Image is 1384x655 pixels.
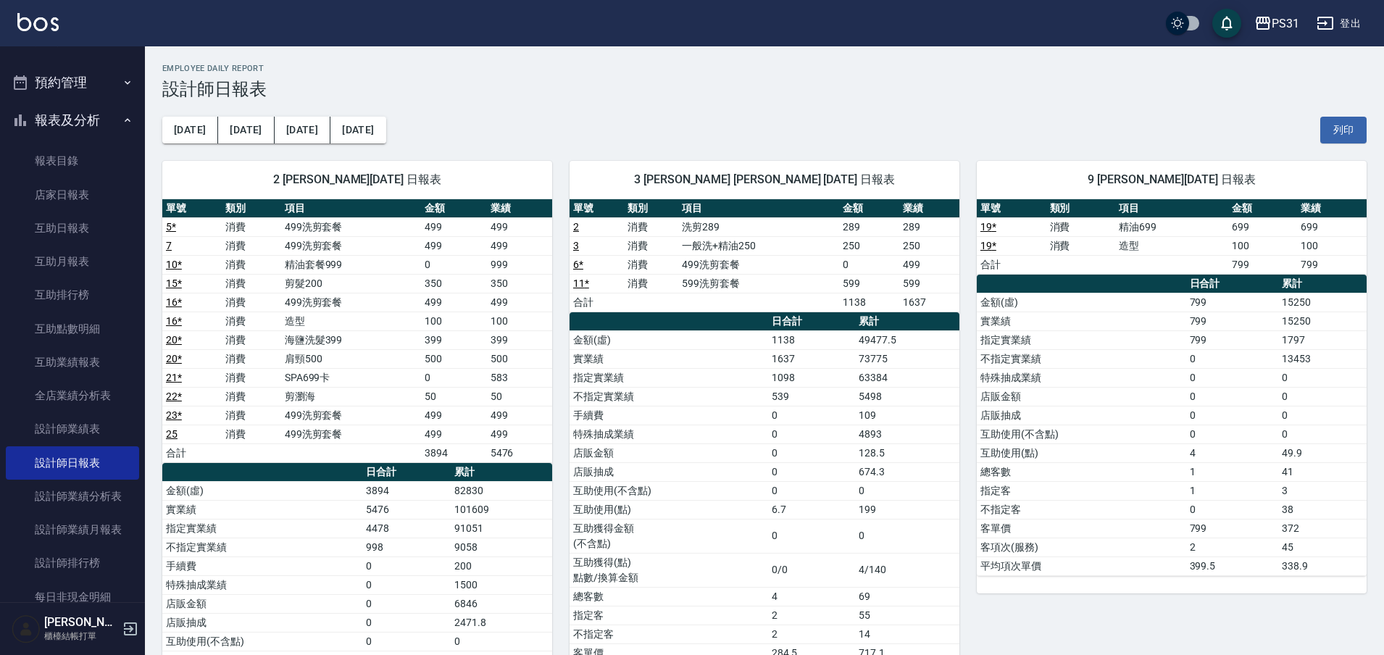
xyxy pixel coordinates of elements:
[17,13,59,31] img: Logo
[6,144,139,178] a: 報表目錄
[1186,481,1278,500] td: 1
[275,117,330,143] button: [DATE]
[421,349,486,368] td: 500
[768,387,856,406] td: 539
[624,199,678,218] th: 類別
[6,178,139,212] a: 店家日報表
[570,330,768,349] td: 金額(虛)
[451,632,552,651] td: 0
[899,217,959,236] td: 289
[1228,217,1298,236] td: 699
[977,199,1367,275] table: a dense table
[1046,217,1116,236] td: 消費
[222,387,281,406] td: 消費
[6,212,139,245] a: 互助日報表
[1278,519,1367,538] td: 372
[421,312,486,330] td: 100
[281,387,422,406] td: 剪瀏海
[977,425,1186,443] td: 互助使用(不含點)
[977,538,1186,556] td: 客項次(服務)
[1186,406,1278,425] td: 0
[421,387,486,406] td: 50
[6,446,139,480] a: 設計師日報表
[768,587,856,606] td: 4
[281,349,422,368] td: 肩頸500
[573,221,579,233] a: 2
[1278,330,1367,349] td: 1797
[451,613,552,632] td: 2471.8
[977,293,1186,312] td: 金額(虛)
[281,406,422,425] td: 499洗剪套餐
[570,481,768,500] td: 互助使用(不含點)
[12,614,41,643] img: Person
[1186,556,1278,575] td: 399.5
[281,293,422,312] td: 499洗剪套餐
[222,406,281,425] td: 消費
[678,236,838,255] td: 一般洗+精油250
[487,274,552,293] td: 350
[1186,330,1278,349] td: 799
[281,236,422,255] td: 499洗剪套餐
[570,406,768,425] td: 手續費
[362,575,451,594] td: 0
[330,117,385,143] button: [DATE]
[162,519,362,538] td: 指定實業績
[6,312,139,346] a: 互助點數明細
[570,519,768,553] td: 互助獲得金額 (不含點)
[1115,199,1228,218] th: 項目
[1186,519,1278,538] td: 799
[421,406,486,425] td: 499
[166,428,178,440] a: 25
[977,349,1186,368] td: 不指定實業績
[768,500,856,519] td: 6.7
[839,255,899,274] td: 0
[162,632,362,651] td: 互助使用(不含點)
[162,117,218,143] button: [DATE]
[362,463,451,482] th: 日合計
[1115,217,1228,236] td: 精油699
[1186,349,1278,368] td: 0
[487,199,552,218] th: 業績
[855,368,959,387] td: 63384
[977,462,1186,481] td: 總客數
[162,500,362,519] td: 實業績
[855,606,959,625] td: 55
[855,519,959,553] td: 0
[570,199,959,312] table: a dense table
[222,255,281,274] td: 消費
[487,255,552,274] td: 999
[855,462,959,481] td: 674.3
[899,236,959,255] td: 250
[162,538,362,556] td: 不指定實業績
[570,199,624,218] th: 單號
[839,199,899,218] th: 金額
[1278,293,1367,312] td: 15250
[162,594,362,613] td: 店販金額
[570,368,768,387] td: 指定實業績
[421,217,486,236] td: 499
[162,64,1367,73] h2: Employee Daily Report
[487,312,552,330] td: 100
[977,406,1186,425] td: 店販抽成
[451,538,552,556] td: 9058
[6,346,139,379] a: 互助業績報表
[1278,481,1367,500] td: 3
[362,500,451,519] td: 5476
[451,556,552,575] td: 200
[1186,387,1278,406] td: 0
[222,217,281,236] td: 消費
[1186,368,1278,387] td: 0
[977,255,1046,274] td: 合計
[44,615,118,630] h5: [PERSON_NAME]
[570,587,768,606] td: 總客數
[1046,236,1116,255] td: 消費
[281,255,422,274] td: 精油套餐999
[977,556,1186,575] td: 平均項次單價
[1278,368,1367,387] td: 0
[281,312,422,330] td: 造型
[6,278,139,312] a: 互助排行榜
[6,580,139,614] a: 每日非現金明細
[421,425,486,443] td: 499
[977,443,1186,462] td: 互助使用(點)
[855,481,959,500] td: 0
